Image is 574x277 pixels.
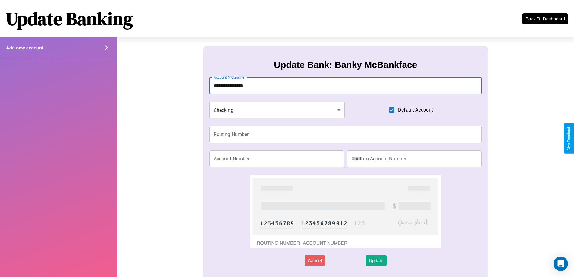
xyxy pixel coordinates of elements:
div: Give Feedback [567,126,571,151]
div: Open Intercom Messenger [554,257,568,271]
span: Default Account [398,106,433,114]
h3: Update Bank: Banky McBankface [274,60,417,70]
h4: Add new account [6,45,43,50]
button: Update [366,255,386,266]
label: Account Nickname [214,75,244,80]
button: Back To Dashboard [522,13,568,24]
h1: Update Banking [6,6,133,31]
img: check [250,175,441,248]
button: Cancel [305,255,325,266]
div: Checking [209,102,345,118]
